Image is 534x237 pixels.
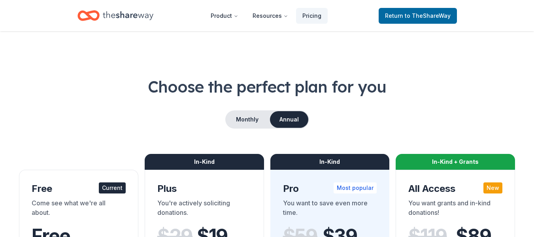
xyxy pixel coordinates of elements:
a: Pricing [296,8,328,24]
div: You want grants and in-kind donations! [408,198,502,220]
div: In-Kind [270,154,390,170]
div: Most popular [334,182,377,193]
div: New [483,182,502,193]
button: Product [204,8,245,24]
div: Pro [283,182,377,195]
button: Monthly [226,111,268,128]
div: In-Kind + Grants [396,154,515,170]
div: You want to save even more time. [283,198,377,220]
div: Plus [157,182,251,195]
a: Home [77,6,153,25]
nav: Main [204,6,328,25]
a: Returnto TheShareWay [379,8,457,24]
h1: Choose the perfect plan for you [19,76,515,98]
button: Annual [270,111,308,128]
span: to TheShareWay [405,12,451,19]
div: You're actively soliciting donations. [157,198,251,220]
span: Return [385,11,451,21]
button: Resources [246,8,294,24]
div: Come see what we're all about. [32,198,126,220]
div: Free [32,182,126,195]
div: Current [99,182,126,193]
div: In-Kind [145,154,264,170]
div: All Access [408,182,502,195]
